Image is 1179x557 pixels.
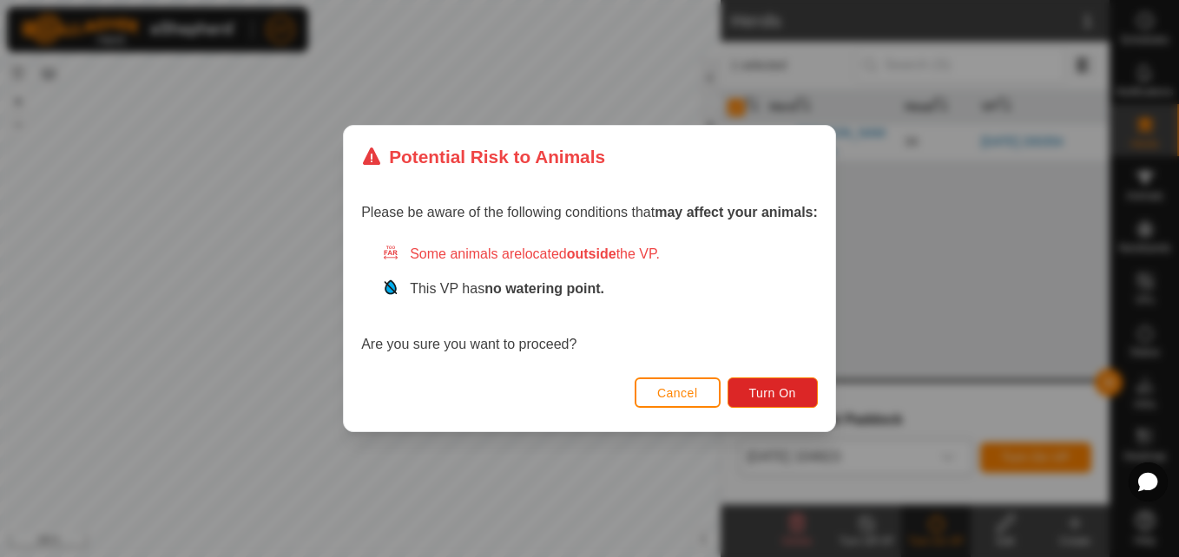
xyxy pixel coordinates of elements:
div: Some animals are [382,244,818,265]
strong: outside [567,246,616,261]
span: Please be aware of the following conditions that [361,205,818,220]
div: Are you sure you want to proceed? [361,244,818,355]
div: Potential Risk to Animals [361,143,605,170]
span: located the VP. [522,246,660,261]
strong: no watering point. [484,281,604,296]
strong: may affect your animals: [655,205,818,220]
button: Cancel [635,377,721,408]
span: This VP has [410,281,604,296]
button: Turn On [728,377,818,408]
span: Turn On [749,386,796,400]
span: Cancel [657,386,698,400]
